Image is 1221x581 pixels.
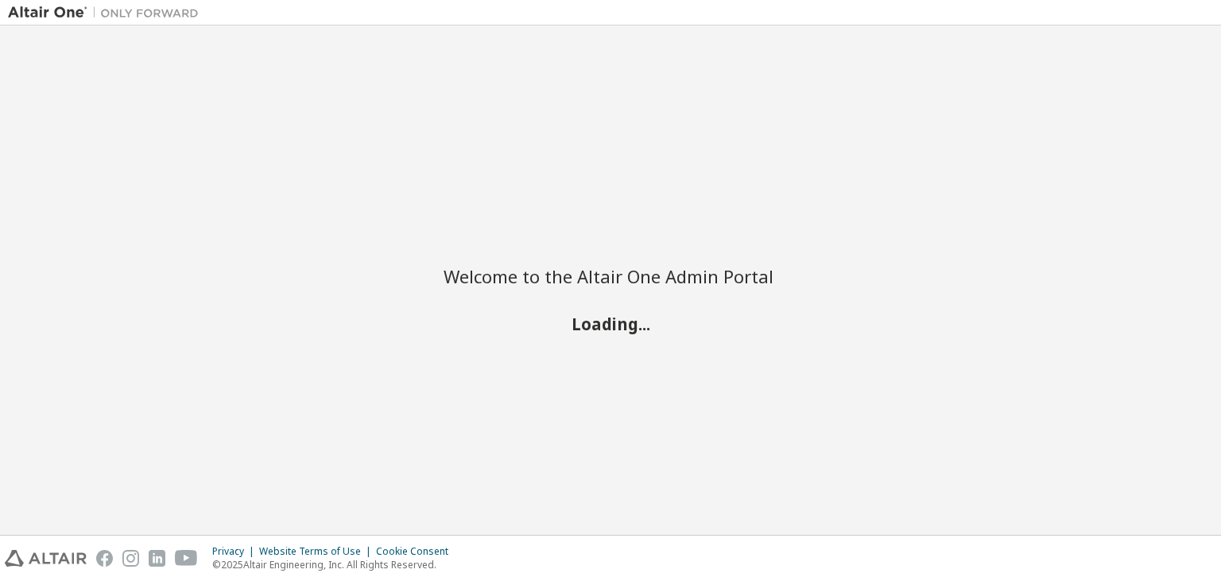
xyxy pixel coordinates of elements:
[149,550,165,567] img: linkedin.svg
[175,550,198,567] img: youtube.svg
[5,550,87,567] img: altair_logo.svg
[8,5,207,21] img: Altair One
[376,545,458,558] div: Cookie Consent
[259,545,376,558] div: Website Terms of Use
[212,545,259,558] div: Privacy
[122,550,139,567] img: instagram.svg
[96,550,113,567] img: facebook.svg
[212,558,458,571] p: © 2025 Altair Engineering, Inc. All Rights Reserved.
[444,265,777,287] h2: Welcome to the Altair One Admin Portal
[444,314,777,334] h2: Loading...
